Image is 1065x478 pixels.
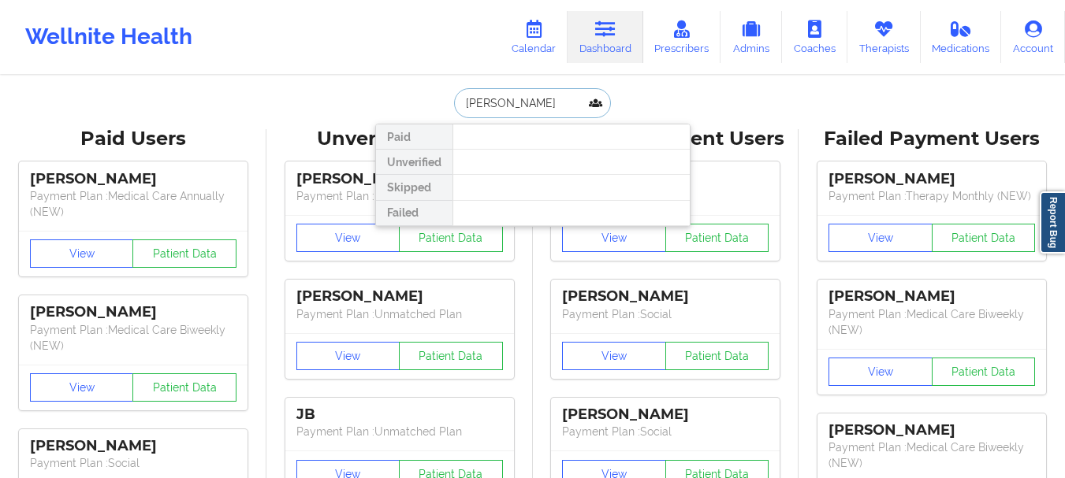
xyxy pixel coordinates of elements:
div: [PERSON_NAME] [30,437,236,455]
a: Account [1001,11,1065,63]
a: Admins [721,11,782,63]
button: Patient Data [932,224,1036,252]
a: Calendar [500,11,568,63]
p: Payment Plan : Social [30,455,236,471]
button: View [562,224,666,252]
div: Paid [376,124,452,150]
div: [PERSON_NAME] [829,287,1035,306]
a: Dashboard [568,11,643,63]
div: [PERSON_NAME] [296,170,503,188]
p: Payment Plan : Therapy Monthly (NEW) [829,188,1035,204]
p: Payment Plan : Unmatched Plan [296,306,503,322]
button: View [296,224,400,252]
div: Unverified [376,150,452,175]
a: Prescribers [643,11,721,63]
button: Patient Data [932,358,1036,386]
div: [PERSON_NAME] [296,287,503,306]
p: Payment Plan : Medical Care Biweekly (NEW) [829,306,1035,338]
div: [PERSON_NAME] [829,421,1035,439]
div: [PERSON_NAME] [829,170,1035,188]
button: Patient Data [665,224,769,252]
p: Payment Plan : Medical Care Annually (NEW) [30,188,236,220]
button: View [829,224,933,252]
button: Patient Data [132,239,236,268]
div: Unverified Users [277,127,522,151]
p: Payment Plan : Unmatched Plan [296,188,503,204]
a: Therapists [847,11,921,63]
p: Payment Plan : Social [562,424,769,439]
div: [PERSON_NAME] [562,287,769,306]
div: [PERSON_NAME] [30,303,236,321]
p: Payment Plan : Unmatched Plan [296,424,503,439]
button: View [30,239,134,268]
div: JB [296,406,503,424]
button: Patient Data [399,342,503,370]
div: Failed Payment Users [810,127,1054,151]
div: Paid Users [11,127,255,151]
button: View [829,358,933,386]
button: Patient Data [399,224,503,252]
div: Failed [376,201,452,226]
button: Patient Data [665,342,769,370]
a: Medications [921,11,1002,63]
div: [PERSON_NAME] [562,406,769,424]
p: Payment Plan : Medical Care Biweekly (NEW) [829,439,1035,471]
button: Patient Data [132,373,236,402]
button: View [296,342,400,370]
div: Skipped [376,175,452,200]
a: Report Bug [1040,191,1065,254]
div: [PERSON_NAME] [30,170,236,188]
button: View [562,342,666,370]
a: Coaches [782,11,847,63]
p: Payment Plan : Social [562,306,769,322]
p: Payment Plan : Medical Care Biweekly (NEW) [30,322,236,354]
button: View [30,373,134,402]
